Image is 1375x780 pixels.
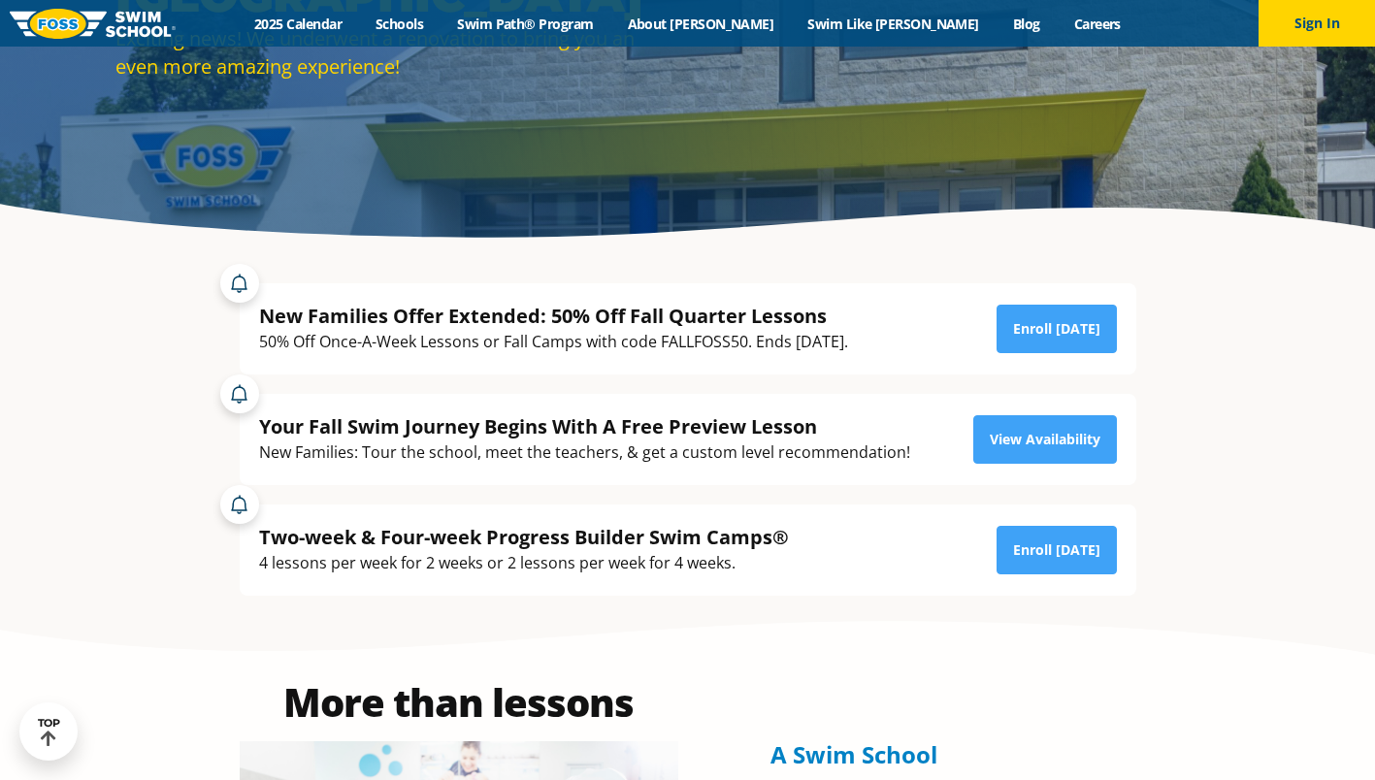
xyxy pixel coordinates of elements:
[240,683,678,722] h2: More than lessons
[259,550,789,576] div: 4 lessons per week for 2 weeks or 2 lessons per week for 4 weeks.
[973,415,1117,464] a: View Availability
[359,15,441,33] a: Schools
[259,524,789,550] div: Two-week & Four-week Progress Builder Swim Camps®
[38,717,60,747] div: TOP
[610,15,791,33] a: About [PERSON_NAME]
[791,15,997,33] a: Swim Like [PERSON_NAME]
[996,15,1057,33] a: Blog
[259,439,910,466] div: New Families: Tour the school, meet the teachers, & get a custom level recommendation!
[115,24,678,81] div: Exciting news! We underwent a renovation to bring you an even more amazing experience!
[259,329,848,355] div: 50% Off Once-A-Week Lessons or Fall Camps with code FALLFOSS50. Ends [DATE].
[238,15,359,33] a: 2025 Calendar
[10,9,176,39] img: FOSS Swim School Logo
[1057,15,1137,33] a: Careers
[441,15,610,33] a: Swim Path® Program
[259,413,910,439] div: Your Fall Swim Journey Begins With A Free Preview Lesson
[997,305,1117,353] a: Enroll [DATE]
[997,526,1117,574] a: Enroll [DATE]
[259,303,848,329] div: New Families Offer Extended: 50% Off Fall Quarter Lessons
[770,738,937,770] span: A Swim School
